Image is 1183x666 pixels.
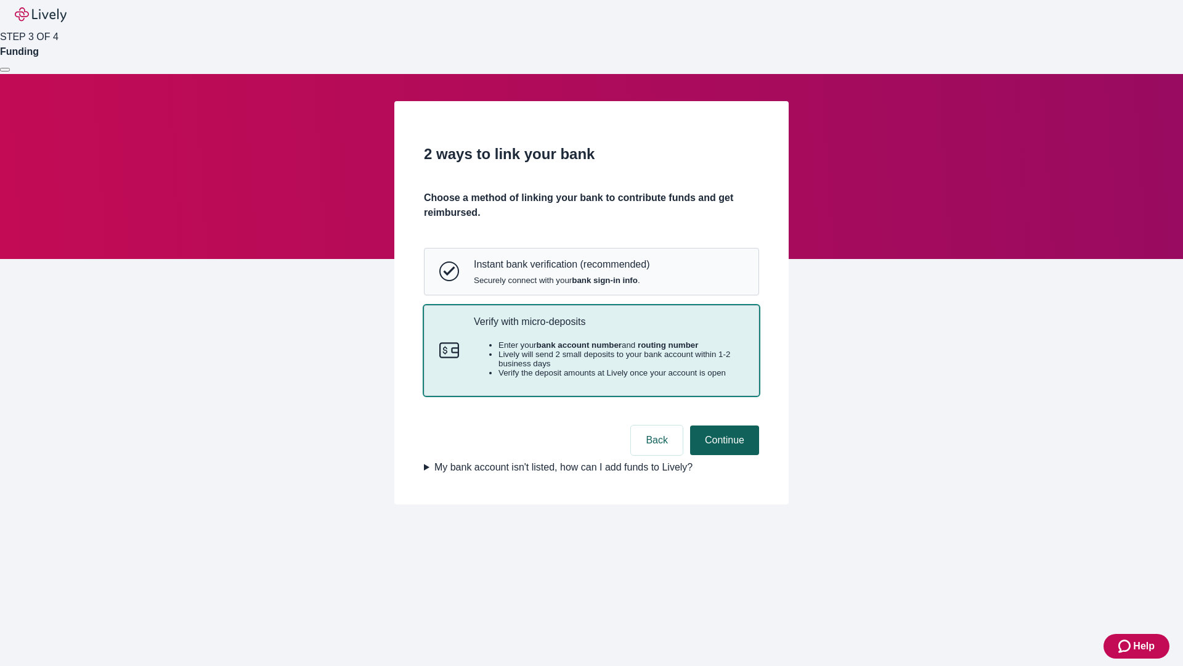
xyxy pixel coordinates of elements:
p: Verify with micro-deposits [474,316,744,327]
span: Securely connect with your . [474,276,649,285]
summary: My bank account isn't listed, how can I add funds to Lively? [424,460,759,475]
button: Zendesk support iconHelp [1104,634,1169,659]
svg: Instant bank verification [439,261,459,281]
button: Continue [690,425,759,455]
li: Verify the deposit amounts at Lively once your account is open [498,368,744,377]
h2: 2 ways to link your bank [424,143,759,165]
img: Lively [15,7,67,22]
button: Micro-depositsVerify with micro-depositsEnter yourbank account numberand routing numberLively wil... [425,306,758,396]
svg: Micro-deposits [439,340,459,360]
button: Back [631,425,683,455]
span: Help [1133,639,1155,654]
strong: bank sign-in info [572,276,638,285]
strong: routing number [638,340,698,350]
h4: Choose a method of linking your bank to contribute funds and get reimbursed. [424,191,759,220]
li: Lively will send 2 small deposits to your bank account within 1-2 business days [498,350,744,368]
p: Instant bank verification (recommended) [474,258,649,270]
button: Instant bank verificationInstant bank verification (recommended)Securely connect with yourbank si... [425,249,758,294]
strong: bank account number [537,340,622,350]
li: Enter your and [498,340,744,350]
svg: Zendesk support icon [1118,639,1133,654]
